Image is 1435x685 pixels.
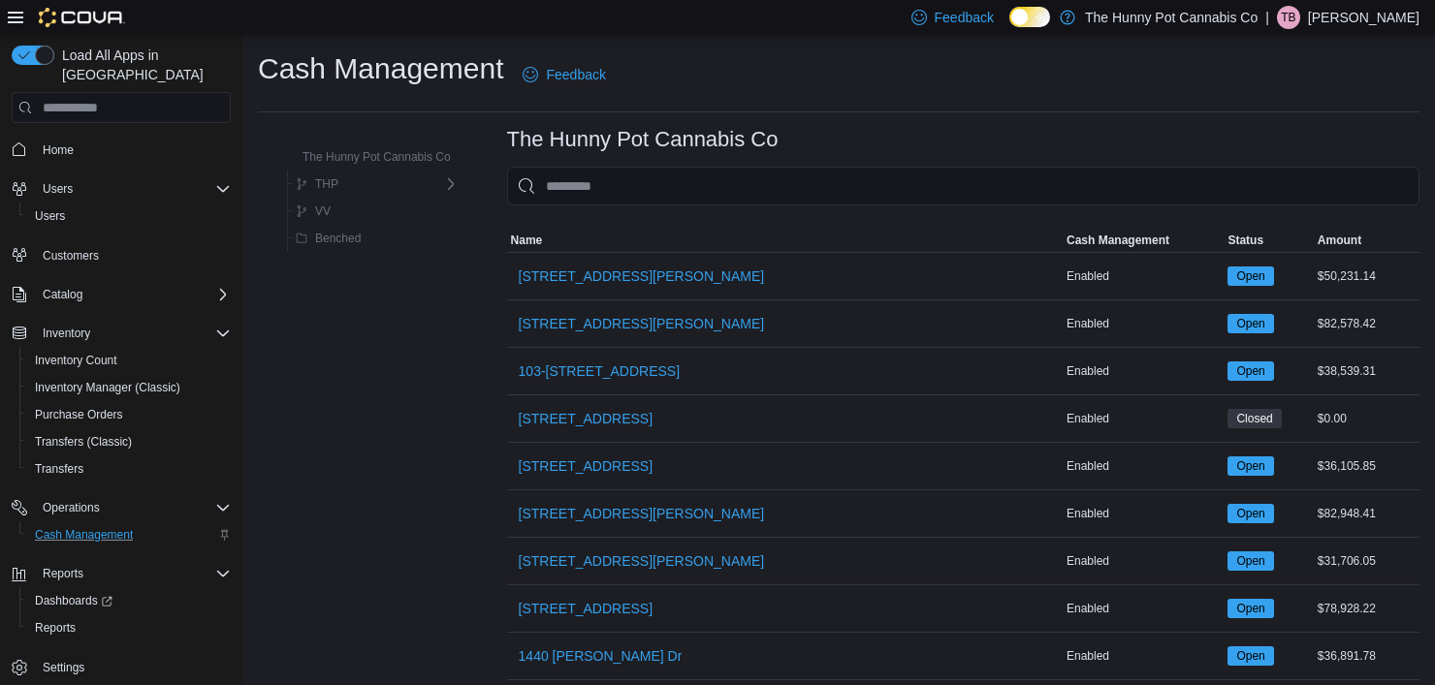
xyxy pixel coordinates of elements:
[19,587,239,614] a: Dashboards
[1236,647,1264,665] span: Open
[1063,229,1224,252] button: Cash Management
[1314,265,1419,288] div: $50,231.14
[1063,644,1224,668] div: Enabled
[4,320,239,347] button: Inventory
[1228,456,1273,476] span: Open
[27,349,125,372] a: Inventory Count
[35,244,107,267] a: Customers
[1281,6,1295,29] span: TB
[519,599,653,618] span: [STREET_ADDRESS]
[35,562,91,585] button: Reports
[35,496,231,519] span: Operations
[546,65,605,84] span: Feedback
[43,660,84,675] span: Settings
[519,504,765,523] span: [STREET_ADDRESS][PERSON_NAME]
[288,172,346,196] button: THP
[1277,6,1300,29] div: Tarek Bussiere
[511,542,773,580] button: [STREET_ADDRESS][PERSON_NAME]
[1063,454,1224,478] div: Enabled
[511,494,773,533] button: [STREET_ADDRESS][PERSON_NAME]
[519,314,765,333] span: [STREET_ADDRESS][PERSON_NAME]
[315,176,338,192] span: THP
[27,457,231,481] span: Transfers
[1236,410,1272,427] span: Closed
[1228,646,1273,666] span: Open
[27,376,231,399] span: Inventory Manager (Classic)
[1228,409,1281,428] span: Closed
[27,403,131,426] a: Purchase Orders
[35,496,108,519] button: Operations
[1228,551,1273,571] span: Open
[27,376,188,399] a: Inventory Manager (Classic)
[27,204,73,228] a: Users
[4,653,239,681] button: Settings
[1314,454,1419,478] div: $36,105.85
[258,49,503,88] h1: Cash Management
[35,208,65,224] span: Users
[288,227,368,250] button: Benched
[1236,600,1264,617] span: Open
[19,428,239,455] button: Transfers (Classic)
[35,434,132,450] span: Transfers (Classic)
[1228,233,1263,248] span: Status
[1063,407,1224,430] div: Enabled
[27,430,231,453] span: Transfers (Classic)
[1314,644,1419,668] div: $36,891.78
[35,593,112,608] span: Dashboards
[507,229,1063,252] button: Name
[511,352,688,390] button: 103-[STREET_ADDRESS]
[19,455,239,483] button: Transfers
[315,203,331,219] span: VV
[19,347,239,374] button: Inventory Count
[1314,502,1419,525] div: $82,948.41
[4,494,239,521] button: Operations
[4,241,239,269] button: Customers
[511,257,773,296] button: [STREET_ADDRESS][PERSON_NAME]
[35,137,231,161] span: Home
[511,304,773,343] button: [STREET_ADDRESS][PERSON_NAME]
[519,646,683,666] span: 1440 [PERSON_NAME] Dr
[39,8,125,27] img: Cova
[519,456,653,476] span: [STREET_ADDRESS]
[315,231,361,246] span: Benched
[1228,361,1273,381] span: Open
[1318,233,1361,248] span: Amount
[1236,505,1264,522] span: Open
[515,55,613,94] a: Feedback
[27,430,140,453] a: Transfers (Classic)
[1236,552,1264,570] span: Open
[27,204,231,228] span: Users
[511,399,660,438] button: [STREET_ADDRESS]
[1063,312,1224,335] div: Enabled
[35,353,117,368] span: Inventory Count
[511,233,543,248] span: Name
[27,349,231,372] span: Inventory Count
[27,589,120,612] a: Dashboards
[43,566,83,581] span: Reports
[43,287,82,302] span: Catalog
[1063,597,1224,620] div: Enabled
[27,523,141,546] a: Cash Management
[4,135,239,163] button: Home
[511,589,660,628] button: [STREET_ADDRESS]
[35,177,80,201] button: Users
[27,589,231,612] span: Dashboards
[27,457,91,481] a: Transfers
[35,283,231,306] span: Catalog
[35,243,231,267] span: Customers
[1063,359,1224,383] div: Enabled
[519,551,765,571] span: [STREET_ADDRESS][PERSON_NAME]
[1314,359,1419,383] div: $38,539.31
[1063,549,1224,573] div: Enabled
[1236,362,1264,380] span: Open
[935,8,994,27] span: Feedback
[27,616,83,639] a: Reports
[27,523,231,546] span: Cash Management
[19,614,239,641] button: Reports
[1228,599,1273,618] span: Open
[35,656,92,679] a: Settings
[1228,266,1273,286] span: Open
[19,374,239,401] button: Inventory Manager (Classic)
[27,403,231,426] span: Purchase Orders
[1236,267,1264,285] span: Open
